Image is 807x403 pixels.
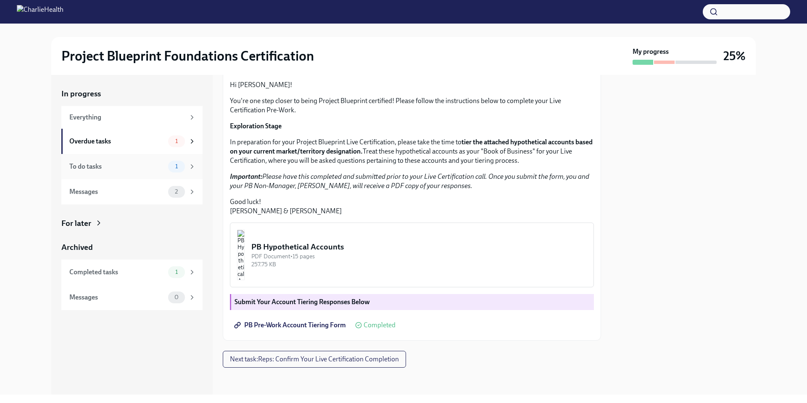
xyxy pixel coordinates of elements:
[61,260,203,285] a: Completed tasks1
[230,317,352,334] a: PB Pre-Work Account Tiering Form
[61,154,203,179] a: To do tasks1
[69,187,165,196] div: Messages
[170,138,183,144] span: 1
[17,5,63,19] img: CharlieHealth
[251,252,587,260] div: PDF Document • 15 pages
[251,241,587,252] div: PB Hypothetical Accounts
[61,179,203,204] a: Messages2
[235,298,370,306] strong: Submit Your Account Tiering Responses Below
[61,218,91,229] div: For later
[230,80,594,90] p: Hi [PERSON_NAME]!
[69,162,165,171] div: To do tasks
[230,138,594,165] p: In preparation for your Project Blueprint Live Certification, please take the time to Treat these...
[236,321,346,329] span: PB Pre-Work Account Tiering Form
[69,137,165,146] div: Overdue tasks
[251,260,587,268] div: 257.75 KB
[61,218,203,229] a: For later
[170,163,183,170] span: 1
[230,172,589,190] em: Please have this completed and submitted prior to your Live Certification call. Once you submit t...
[170,269,183,275] span: 1
[633,47,669,56] strong: My progress
[230,122,282,130] strong: Exploration Stage
[61,88,203,99] a: In progress
[364,322,396,329] span: Completed
[230,172,262,180] strong: Important:
[230,197,594,216] p: Good luck! [PERSON_NAME] & [PERSON_NAME]
[61,106,203,129] a: Everything
[61,242,203,253] a: Archived
[223,351,406,368] button: Next task:Reps: Confirm Your Live Certification Completion
[723,48,746,64] h3: 25%
[69,293,165,302] div: Messages
[230,96,594,115] p: You're one step closer to being Project Blueprint certified! Please follow the instructions below...
[69,113,185,122] div: Everything
[237,230,245,280] img: PB Hypothetical Accounts
[69,268,165,277] div: Completed tasks
[61,285,203,310] a: Messages0
[61,48,314,64] h2: Project Blueprint Foundations Certification
[169,294,184,300] span: 0
[61,129,203,154] a: Overdue tasks1
[170,188,183,195] span: 2
[230,355,399,363] span: Next task : Reps: Confirm Your Live Certification Completion
[230,223,594,287] button: PB Hypothetical AccountsPDF Document•15 pages257.75 KB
